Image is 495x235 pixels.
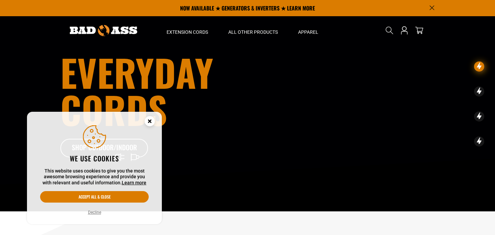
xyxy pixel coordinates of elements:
span: Extension Cords [167,29,208,35]
aside: Cookie Consent [27,112,162,225]
summary: All Other Products [218,16,288,45]
h2: We use cookies [40,154,149,163]
h1: Everyday cords [60,54,285,128]
summary: Search [384,25,395,36]
a: Learn more [122,180,146,185]
button: Accept all & close [40,191,149,203]
p: This website uses cookies to give you the most awesome browsing experience and provide you with r... [40,168,149,186]
summary: Apparel [288,16,328,45]
img: Bad Ass Extension Cords [70,25,137,36]
span: Apparel [298,29,318,35]
span: All Other Products [228,29,278,35]
summary: Extension Cords [156,16,218,45]
button: Decline [86,209,103,216]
